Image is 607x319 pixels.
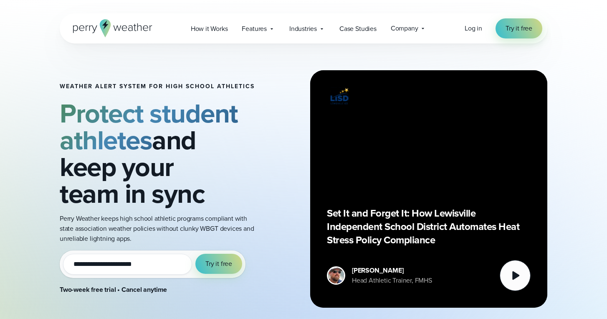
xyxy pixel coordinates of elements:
a: Try it free [496,18,542,38]
h2: and keep your team in sync [60,100,255,207]
h1: Weather Alert System for High School Athletics [60,83,255,90]
a: How it Works [184,20,235,37]
p: Perry Weather keeps high school athletic programs compliant with state association weather polici... [60,214,255,244]
img: Lewisville ISD logo [327,87,352,106]
button: Try it free [195,254,242,274]
img: cody-henschke-headshot [328,268,344,283]
span: Case Studies [339,24,377,34]
div: [PERSON_NAME] [352,265,432,276]
div: Head Athletic Trainer, FMHS [352,276,432,286]
p: Set It and Forget It: How Lewisville Independent School District Automates Heat Stress Policy Com... [327,207,531,247]
strong: Two-week free trial • Cancel anytime [60,285,167,294]
a: Case Studies [332,20,384,37]
span: How it Works [191,24,228,34]
span: Try it free [506,23,532,33]
a: Log in [465,23,482,33]
strong: Protect student athletes [60,94,238,160]
span: Industries [289,24,317,34]
span: Company [391,23,418,33]
span: Try it free [205,259,232,269]
span: Features [242,24,266,34]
